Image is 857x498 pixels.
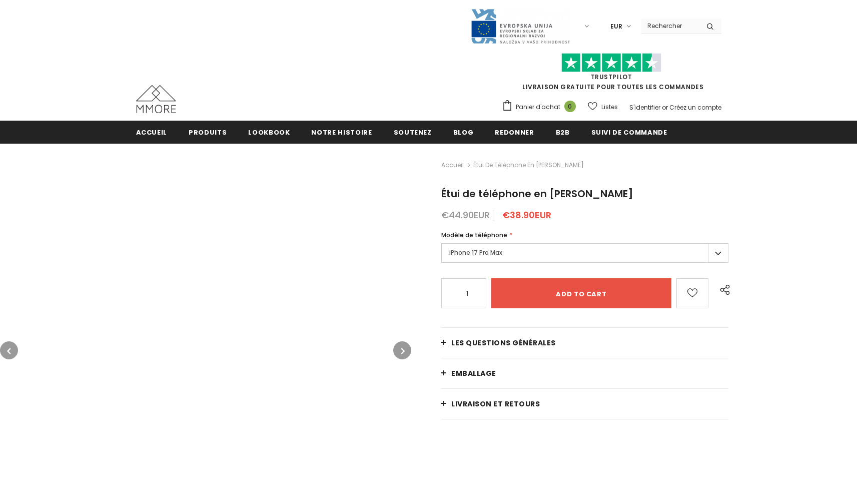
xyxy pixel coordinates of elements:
[248,128,290,137] span: Lookbook
[441,159,464,171] a: Accueil
[591,121,667,143] a: Suivi de commande
[394,121,432,143] a: soutenez
[564,101,576,112] span: 0
[662,103,668,112] span: or
[441,187,633,201] span: Étui de téléphone en [PERSON_NAME]
[441,243,728,263] label: iPhone 17 Pro Max
[136,121,168,143] a: Accueil
[495,121,534,143] a: Redonner
[591,128,667,137] span: Suivi de commande
[311,128,372,137] span: Notre histoire
[394,128,432,137] span: soutenez
[451,399,540,409] span: Livraison et retours
[453,121,474,143] a: Blog
[311,121,372,143] a: Notre histoire
[136,85,176,113] img: Cas MMORE
[136,128,168,137] span: Accueil
[502,100,581,115] a: Panier d'achat 0
[441,389,728,419] a: Livraison et retours
[451,338,556,348] span: Les questions générales
[502,209,551,221] span: €38.90EUR
[453,128,474,137] span: Blog
[601,102,618,112] span: Listes
[556,128,570,137] span: B2B
[629,103,660,112] a: S'identifier
[556,121,570,143] a: B2B
[441,358,728,388] a: EMBALLAGE
[669,103,721,112] a: Créez un compte
[189,128,227,137] span: Produits
[248,121,290,143] a: Lookbook
[473,159,584,171] span: Étui de téléphone en [PERSON_NAME]
[610,22,622,32] span: EUR
[441,328,728,358] a: Les questions générales
[561,53,661,73] img: Faites confiance aux étoiles pilotes
[591,73,632,81] a: TrustPilot
[502,58,721,91] span: LIVRAISON GRATUITE POUR TOUTES LES COMMANDES
[441,209,490,221] span: €44.90EUR
[495,128,534,137] span: Redonner
[588,98,618,116] a: Listes
[470,22,570,30] a: Javni Razpis
[516,102,560,112] span: Panier d'achat
[491,278,671,308] input: Add to cart
[441,231,507,239] span: Modèle de téléphone
[451,368,496,378] span: EMBALLAGE
[641,19,699,33] input: Search Site
[189,121,227,143] a: Produits
[470,8,570,45] img: Javni Razpis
